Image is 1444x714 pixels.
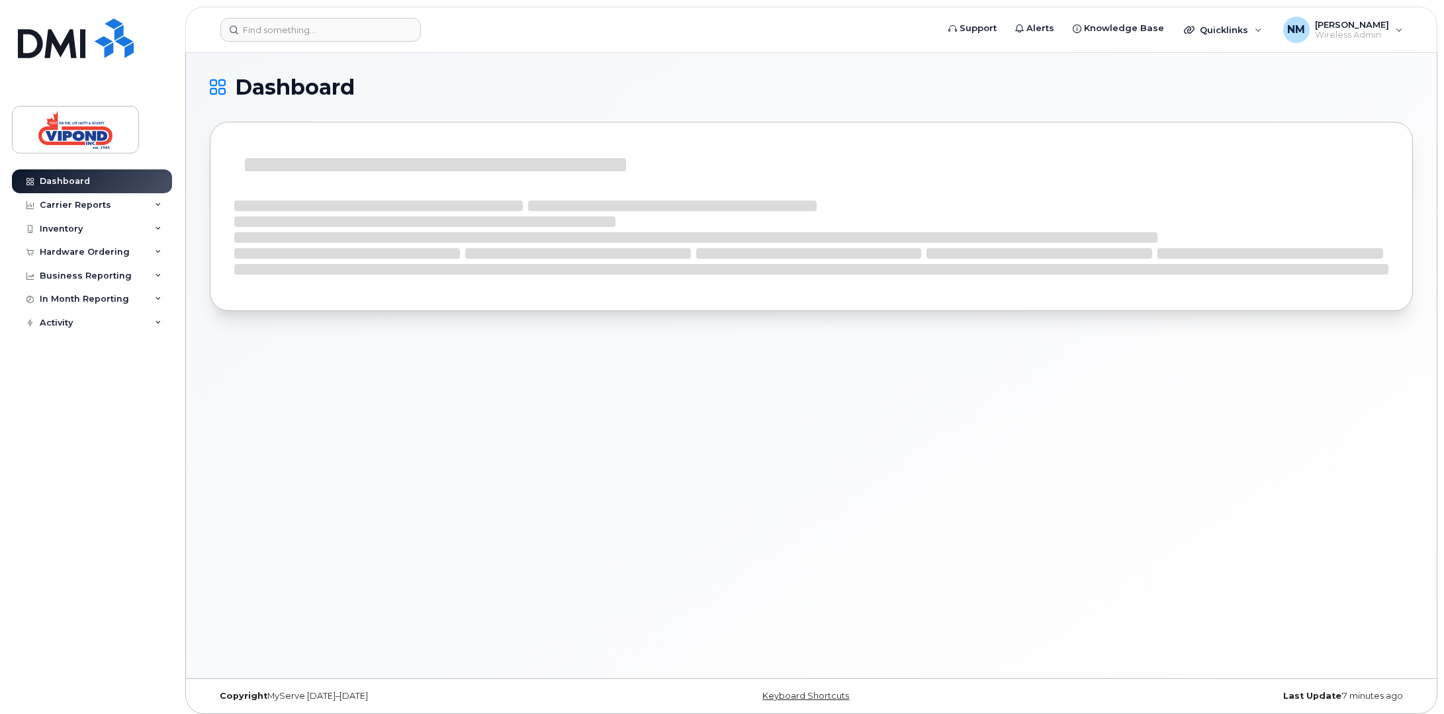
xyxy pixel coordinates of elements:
[1283,691,1341,701] strong: Last Update
[762,691,849,701] a: Keyboard Shortcuts
[220,691,267,701] strong: Copyright
[1012,691,1413,701] div: 7 minutes ago
[210,691,611,701] div: MyServe [DATE]–[DATE]
[235,77,355,97] span: Dashboard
